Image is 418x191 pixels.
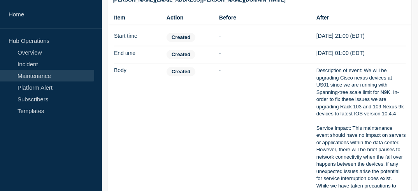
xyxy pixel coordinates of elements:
span: Before [219,15,309,21]
div: End time [114,50,159,59]
span: Created [167,50,195,59]
div: Start time [114,33,159,42]
span: After [316,15,406,21]
p: Description of event: We will be upgrading Cisco nexus devices at US01 since we are running with ... [316,67,406,118]
span: Created [167,33,195,42]
span: Created [167,67,195,76]
div: [DATE] 21:00 (EDT) [316,33,406,42]
span: Item [114,15,159,21]
div: - [219,33,309,42]
span: Action [167,15,211,21]
div: - [219,50,309,59]
div: [DATE] 01:00 (EDT) [316,50,406,59]
p: - [219,67,309,74]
